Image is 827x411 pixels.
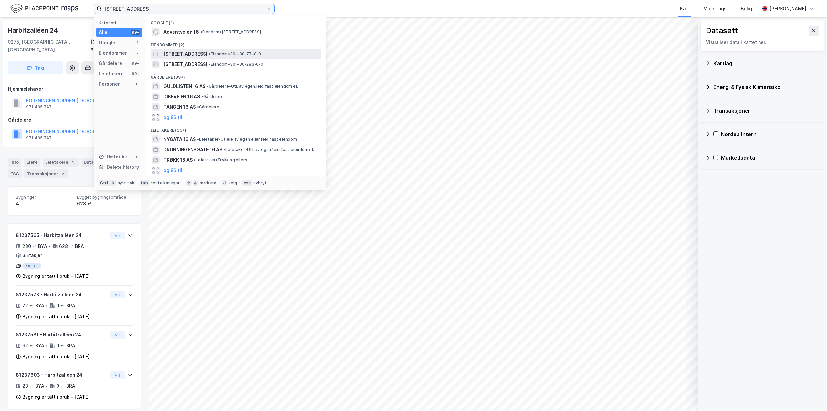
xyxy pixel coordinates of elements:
[769,5,806,13] div: [PERSON_NAME]
[224,147,225,152] span: •
[209,62,264,67] span: Eiendom • 301-30-283-0-0
[22,393,89,401] div: Bygning er tatt i bruk - [DATE]
[721,130,819,138] div: Nordea Intern
[90,38,141,54] div: [GEOGRAPHIC_DATA], 30/270
[16,194,72,200] span: Bygninger
[145,70,326,81] div: Gårdeiere (99+)
[16,291,108,298] div: 81237573 - Harbitzalléen 24
[22,313,89,320] div: Bygning er tatt i bruk - [DATE]
[151,180,181,186] div: neste kategori
[99,153,127,161] div: Historikk
[163,82,205,90] span: GULDLISTEN 16 AS
[197,137,199,142] span: •
[135,81,140,87] div: 0
[69,159,76,166] div: 1
[24,158,40,167] div: Eiere
[56,382,75,390] div: 0 ㎡ BRA
[8,85,141,93] div: Hjemmelshaver
[163,103,196,111] span: TANGEN 16 AS
[163,135,196,143] span: NYGATA 16 AS
[10,3,78,14] img: logo.f888ab2527a4732fd821a326f86c7f29.svg
[22,382,44,390] div: 23 ㎡ BYA
[8,61,63,74] button: Tag
[110,232,125,239] button: Vis
[24,169,68,178] div: Transaksjoner
[22,272,89,280] div: Bygning er tatt i bruk - [DATE]
[253,180,267,186] div: avbryt
[16,200,72,208] div: 4
[59,243,84,250] div: 628 ㎡ BRA
[703,5,727,13] div: Mine Tags
[201,94,203,99] span: •
[721,154,819,162] div: Markedsdata
[163,50,207,58] span: [STREET_ADDRESS]
[43,158,79,167] div: Leietakere
[713,59,819,67] div: Kartlag
[107,163,139,171] div: Delete history
[99,20,142,25] div: Kategori
[8,158,21,167] div: Info
[110,291,125,298] button: Vis
[46,303,48,308] div: •
[8,169,22,178] div: ESG
[26,104,52,110] div: 971 435 747
[99,180,116,186] div: Ctrl + k
[46,384,48,389] div: •
[22,252,42,259] div: 3 Etasjer
[118,180,135,186] div: nytt søk
[48,244,51,249] div: •
[163,60,207,68] span: [STREET_ADDRESS]
[81,158,105,167] div: Datasett
[197,137,297,142] span: Leietaker • Utleie av egen eller leid fast eiendom
[131,30,140,35] div: 99+
[201,94,224,99] span: Gårdeiere
[22,302,44,309] div: 72 ㎡ BYA
[200,180,216,186] div: markere
[145,123,326,134] div: Leietakere (99+)
[56,342,75,350] div: 0 ㎡ BRA
[99,39,115,47] div: Google
[163,28,199,36] span: Adventveien 16
[135,50,140,56] div: 2
[163,114,182,121] button: og 96 til
[145,37,326,49] div: Eiendommer (2)
[77,200,133,208] div: 628 ㎡
[22,243,47,250] div: 280 ㎡ BYA
[741,5,752,13] div: Bolig
[102,4,267,14] input: Søk på adresse, matrikkel, gårdeiere, leietakere eller personer
[242,180,252,186] div: esc
[713,83,819,91] div: Energi & Fysisk Klimarisiko
[197,104,219,110] span: Gårdeiere
[163,156,193,164] span: TRØKK 16 AS
[135,40,140,45] div: 1
[16,331,108,339] div: 81237581 - Harbitzalléen 24
[163,146,222,154] span: DRONNINGENSGATE 16 AS
[706,38,819,46] div: Visualiser data i kartet her.
[22,353,89,361] div: Bygning er tatt i bruk - [DATE]
[207,84,209,89] span: •
[194,157,247,163] span: Leietaker • Trykking ellers
[713,107,819,114] div: Transaksjoner
[795,380,827,411] iframe: Chat Widget
[46,343,48,348] div: •
[26,135,52,141] div: 971 435 747
[209,51,261,57] span: Eiendom • 301-30-77-0-0
[135,154,140,159] div: 0
[16,232,108,239] div: 81237565 - Harbitzalléen 24
[8,38,90,54] div: 0275, [GEOGRAPHIC_DATA], [GEOGRAPHIC_DATA]
[99,70,124,78] div: Leietakere
[110,371,125,379] button: Vis
[197,104,199,109] span: •
[59,171,66,177] div: 2
[131,61,140,66] div: 99+
[228,180,237,186] div: velg
[99,28,108,36] div: Alle
[77,194,133,200] span: Bygget bygningsområde
[8,116,141,124] div: Gårdeiere
[22,342,44,350] div: 92 ㎡ BYA
[200,29,202,34] span: •
[680,5,689,13] div: Kart
[110,331,125,339] button: Vis
[209,51,211,56] span: •
[194,157,196,162] span: •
